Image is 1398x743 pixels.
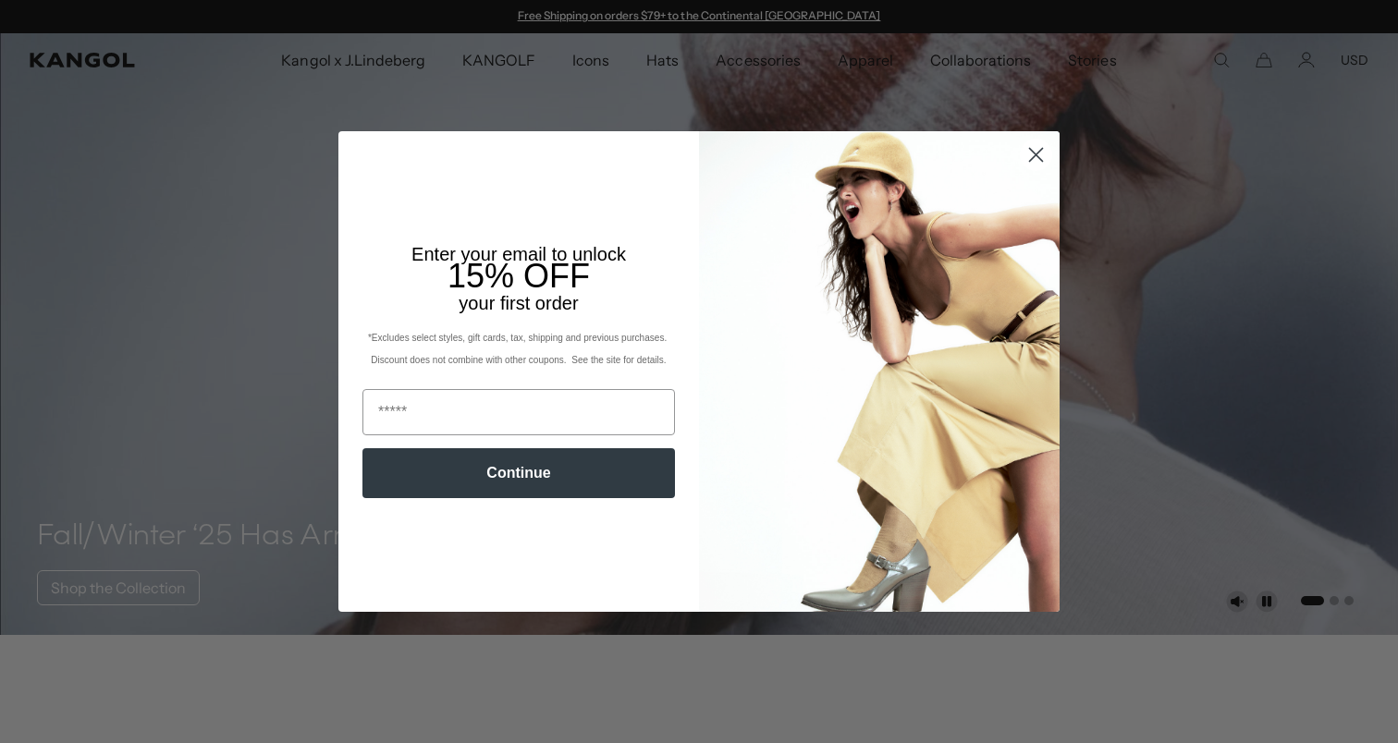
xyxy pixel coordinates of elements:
[362,389,675,435] input: Email
[699,131,1060,612] img: 93be19ad-e773-4382-80b9-c9d740c9197f.jpeg
[368,333,669,365] span: *Excludes select styles, gift cards, tax, shipping and previous purchases. Discount does not comb...
[362,448,675,498] button: Continue
[1020,139,1052,171] button: Close dialog
[411,244,626,264] span: Enter your email to unlock
[459,293,578,313] span: your first order
[448,257,590,295] span: 15% OFF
